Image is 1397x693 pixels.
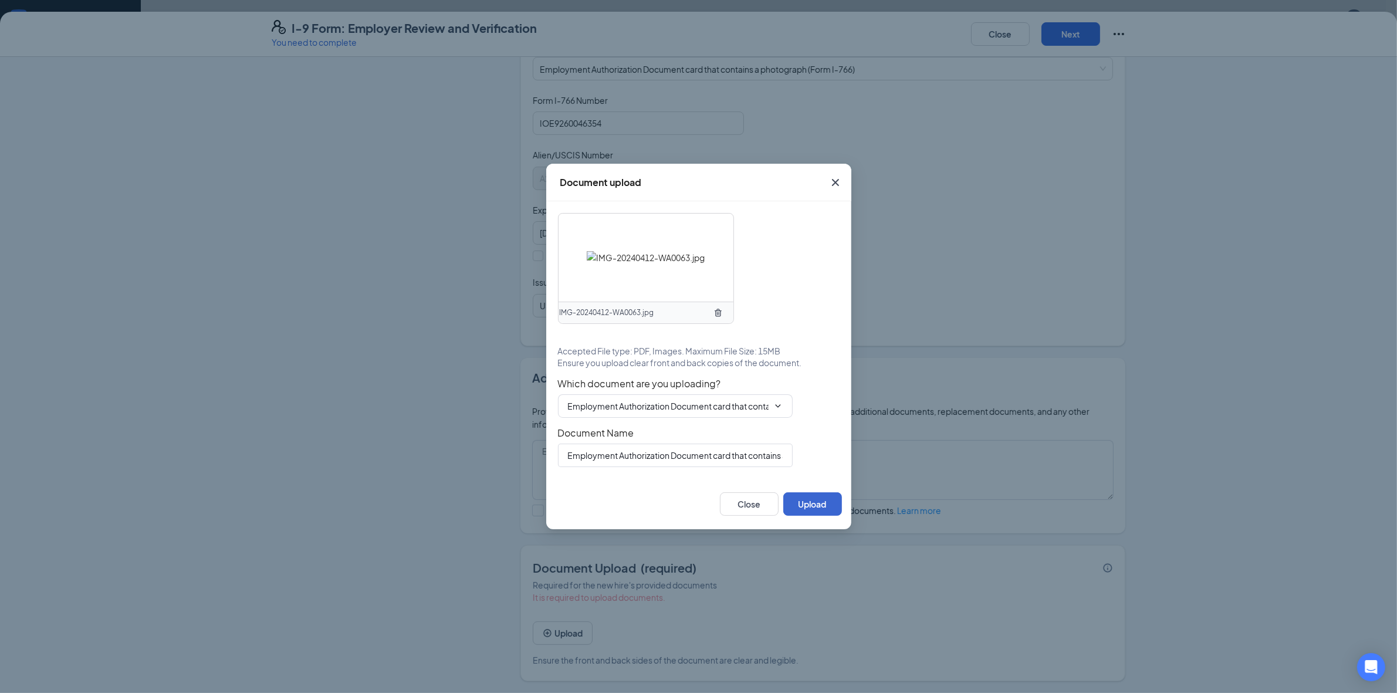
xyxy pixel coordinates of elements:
[713,308,723,317] svg: TrashOutline
[558,427,840,439] span: Document Name
[828,175,843,190] svg: Cross
[558,357,802,369] span: Ensure you upload clear front and back copies of the document.
[558,444,793,467] input: Enter document name
[558,345,781,357] span: Accepted File type: PDF, Images. Maximum File Size: 15MB
[783,492,842,516] button: Upload
[709,303,728,322] button: TrashOutline
[773,401,783,411] svg: ChevronDown
[568,400,769,413] input: Select document type
[558,378,840,390] span: Which document are you uploading?
[587,251,705,264] img: IMG-20240412-WA0063.jpg
[560,176,642,189] div: Document upload
[560,307,654,319] span: IMG-20240412-WA0063.jpg
[820,164,851,201] button: Close
[1357,653,1385,681] div: Open Intercom Messenger
[720,492,779,516] button: Close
